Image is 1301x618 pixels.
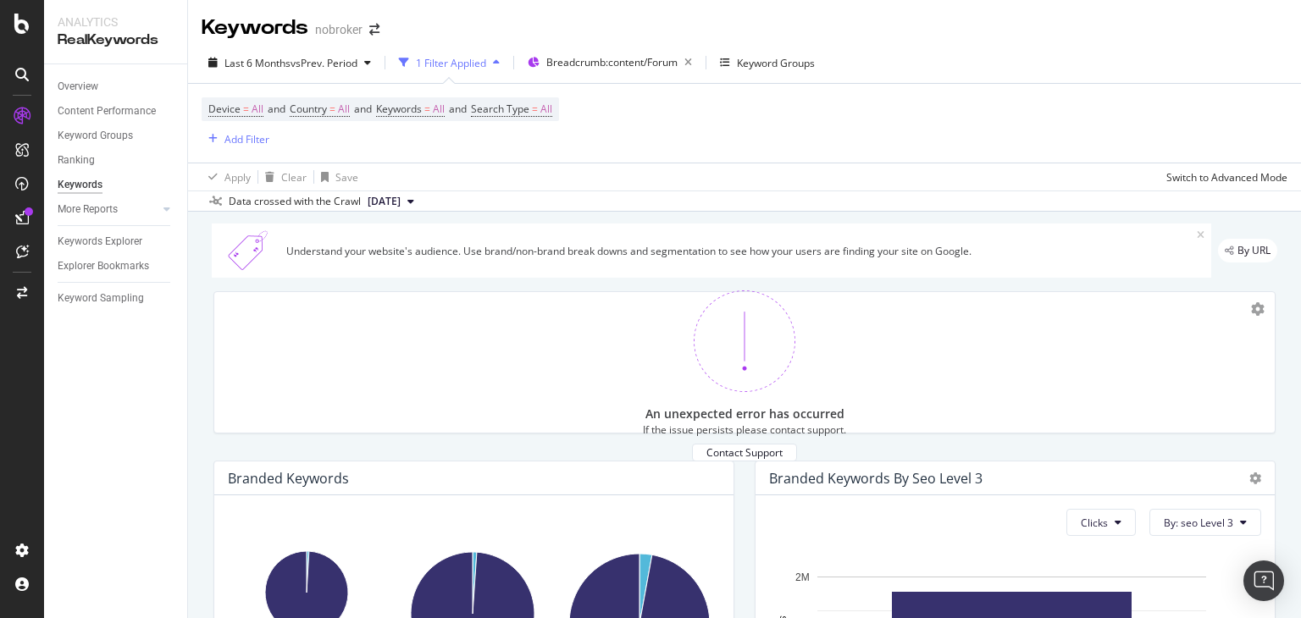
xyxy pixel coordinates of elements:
[58,102,175,120] a: Content Performance
[645,406,844,422] div: An unexpected error has occurred
[354,102,372,116] span: and
[229,194,361,209] div: Data crossed with the Crawl
[532,102,538,116] span: =
[252,97,263,121] span: All
[795,571,810,583] text: 2M
[1166,170,1287,185] div: Switch to Advanced Mode
[692,444,797,461] button: Contact Support
[368,194,401,209] span: 2025 Sep. 1st
[546,55,678,69] span: Breadcrumb: content/Forum
[58,127,175,145] a: Keyword Groups
[58,290,175,307] a: Keyword Sampling
[58,102,156,120] div: Content Performance
[58,152,95,169] div: Ranking
[202,163,251,190] button: Apply
[258,163,307,190] button: Clear
[202,14,308,42] div: Keywords
[58,30,174,50] div: RealKeywords
[416,56,486,70] div: 1 Filter Applied
[1164,516,1233,530] span: By: seo Level 3
[228,470,349,487] div: Branded Keywords
[329,102,335,116] span: =
[1160,163,1287,190] button: Switch to Advanced Mode
[290,102,327,116] span: Country
[224,132,269,146] div: Add Filter
[338,97,350,121] span: All
[58,201,158,218] a: More Reports
[737,56,815,70] div: Keyword Groups
[219,230,280,271] img: Xn5yXbTLC6GvtKIoinKAiP4Hm0QJ922KvQwAAAAASUVORK5CYII=
[521,49,699,76] button: Breadcrumb:content/Forum
[1149,509,1261,536] button: By: seo Level 3
[286,244,1197,258] div: Understand your website's audience. Use brand/non-brand break downs and segmentation to see how y...
[202,49,378,76] button: Last 6 MonthsvsPrev. Period
[643,422,846,437] div: If the issue persists please contact support.
[58,290,144,307] div: Keyword Sampling
[58,257,175,275] a: Explorer Bookmarks
[243,102,249,116] span: =
[361,191,421,212] button: [DATE]
[58,78,175,96] a: Overview
[314,163,358,190] button: Save
[1243,560,1284,601] div: Open Intercom Messenger
[471,102,529,116] span: Search Type
[1237,246,1271,256] span: By URL
[1081,516,1108,530] span: Clicks
[58,201,118,218] div: More Reports
[369,24,379,36] div: arrow-right-arrow-left
[58,78,98,96] div: Overview
[291,56,357,70] span: vs Prev. Period
[769,470,983,487] div: Branded Keywords By seo Level 3
[449,102,467,116] span: and
[433,97,445,121] span: All
[706,445,783,460] div: Contact Support
[1066,509,1136,536] button: Clicks
[376,102,422,116] span: Keywords
[392,49,507,76] button: 1 Filter Applied
[58,257,149,275] div: Explorer Bookmarks
[58,233,142,251] div: Keywords Explorer
[202,129,269,149] button: Add Filter
[58,152,175,169] a: Ranking
[58,176,175,194] a: Keywords
[208,102,241,116] span: Device
[1218,239,1277,262] div: legacy label
[58,14,174,30] div: Analytics
[540,97,552,121] span: All
[58,233,175,251] a: Keywords Explorer
[713,49,822,76] button: Keyword Groups
[268,102,285,116] span: and
[224,170,251,185] div: Apply
[58,127,133,145] div: Keyword Groups
[335,170,358,185] div: Save
[424,102,430,116] span: =
[224,56,291,70] span: Last 6 Months
[315,21,363,38] div: nobroker
[694,290,795,392] img: 370bne1z.png
[58,176,102,194] div: Keywords
[281,170,307,185] div: Clear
